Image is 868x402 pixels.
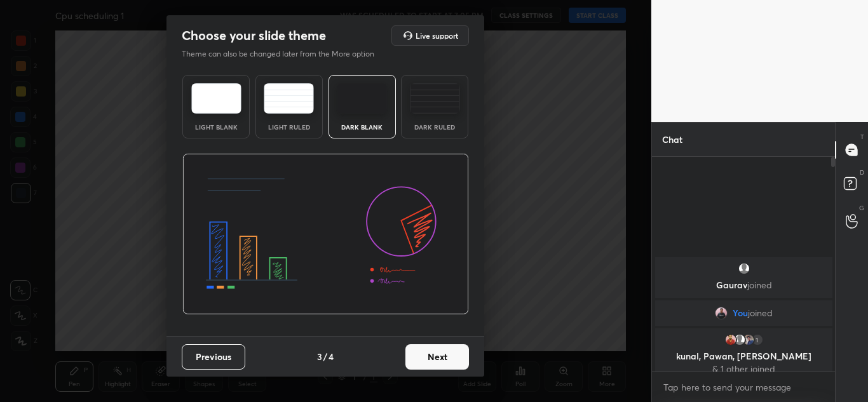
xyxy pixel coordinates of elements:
p: kunal, Pawan, [PERSON_NAME] [663,351,825,361]
img: dd1a4345034346d3a41ca40494491619.jpg [724,333,736,346]
img: darkTheme.f0cc69e5.svg [337,83,387,114]
p: G [859,203,864,213]
h2: Choose your slide theme [182,27,326,44]
img: default.png [733,333,745,346]
h5: Live support [416,32,458,39]
div: 1 [750,333,763,346]
h4: 4 [329,350,334,363]
img: darkThemeBanner.d06ce4a2.svg [182,154,469,315]
p: Chat [652,123,693,156]
div: Light Blank [191,124,241,130]
div: grid [652,255,836,372]
img: 5e7d78be74424a93b69e3b6a16e44824.jpg [715,307,728,319]
img: lightTheme.e5ed3b09.svg [191,83,241,114]
div: Dark Ruled [409,124,460,130]
img: 3 [742,333,754,346]
button: Next [405,344,469,370]
div: Light Ruled [264,124,315,130]
p: Gaurav [663,280,825,290]
img: lightRuledTheme.5fabf969.svg [264,83,314,114]
p: D [860,168,864,177]
img: darkRuledTheme.de295e13.svg [410,83,460,114]
p: Theme can also be changed later from the More option [182,48,388,60]
div: Dark Blank [337,124,388,130]
h4: 3 [317,350,322,363]
span: joined [747,279,771,291]
p: T [860,132,864,142]
p: & 1 other joined [663,364,825,374]
span: joined [748,308,773,318]
span: You [733,308,748,318]
img: default.png [737,262,750,275]
h4: / [323,350,327,363]
button: Previous [182,344,245,370]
